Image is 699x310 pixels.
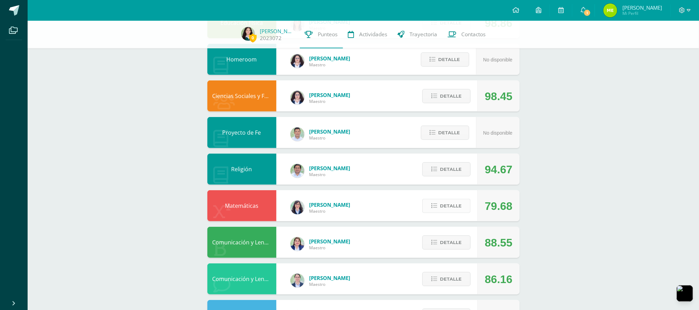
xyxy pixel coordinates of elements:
[440,90,462,103] span: Detalle
[291,127,304,141] img: 585d333ccf69bb1c6e5868c8cef08dba.png
[485,227,512,258] div: 88.55
[291,164,304,178] img: f767cae2d037801592f2ba1a5db71a2a.png
[439,126,460,139] span: Detalle
[309,245,351,251] span: Maestro
[483,57,513,62] span: No disponible
[207,117,276,148] div: Proyecto de Fe
[421,126,469,140] button: Detalle
[207,190,276,221] div: Matemáticas
[309,128,351,135] span: [PERSON_NAME]
[439,53,460,66] span: Detalle
[422,235,471,250] button: Detalle
[309,98,351,104] span: Maestro
[309,62,351,68] span: Maestro
[207,154,276,185] div: Religión
[291,91,304,105] img: ba02aa29de7e60e5f6614f4096ff8928.png
[440,163,462,176] span: Detalle
[309,135,351,141] span: Maestro
[443,21,491,48] a: Contactos
[583,9,591,17] span: 1
[360,31,387,38] span: Actividades
[485,191,512,222] div: 79.68
[241,27,255,41] img: 05fc99470b6b8232ca6bd7819607359e.png
[309,165,351,172] span: [PERSON_NAME]
[291,201,304,214] img: 01c6c64f30021d4204c203f22eb207bb.png
[393,21,443,48] a: Trayectoria
[483,130,513,136] span: No disponible
[462,31,486,38] span: Contactos
[309,208,351,214] span: Maestro
[309,91,351,98] span: [PERSON_NAME]
[440,200,462,212] span: Detalle
[207,44,276,75] div: Homeroom
[410,31,437,38] span: Trayectoria
[291,274,304,288] img: bdeda482c249daf2390eb3a441c038f2.png
[291,237,304,251] img: 97caf0f34450839a27c93473503a1ec1.png
[485,154,512,185] div: 94.67
[440,236,462,249] span: Detalle
[421,52,469,67] button: Detalle
[207,227,276,258] div: Comunicación y Lenguaje Idioma Español
[260,35,282,42] a: 2023072
[300,21,343,48] a: Punteos
[291,54,304,68] img: ba02aa29de7e60e5f6614f4096ff8928.png
[309,201,351,208] span: [PERSON_NAME]
[422,162,471,176] button: Detalle
[309,238,351,245] span: [PERSON_NAME]
[422,272,471,286] button: Detalle
[440,273,462,285] span: Detalle
[309,281,351,287] span: Maestro
[603,3,617,17] img: cc8173afdae23698f602c22063f262d2.png
[422,89,471,103] button: Detalle
[622,4,662,11] span: [PERSON_NAME]
[318,31,338,38] span: Punteos
[343,21,393,48] a: Actividades
[622,10,662,16] span: Mi Perfil
[207,263,276,294] div: Comunicación y Lenguaje Inglés
[485,81,512,112] div: 98.45
[260,28,295,35] a: [PERSON_NAME]
[309,172,351,177] span: Maestro
[485,264,512,295] div: 86.16
[207,80,276,112] div: Ciencias Sociales y Formación Ciudadana
[309,55,351,62] span: [PERSON_NAME]
[309,274,351,281] span: [PERSON_NAME]
[422,199,471,213] button: Detalle
[249,33,257,42] span: 0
